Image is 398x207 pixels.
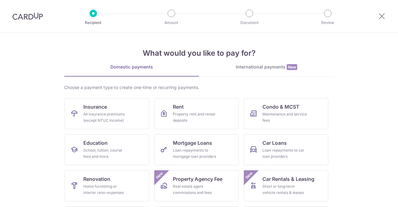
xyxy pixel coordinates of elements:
div: International payments [199,64,334,70]
span: Mortgage Loans [173,139,212,147]
span: New [244,170,254,181]
a: InsuranceAll insurance premiums (except NTUC Income) [65,98,149,129]
div: Loan repayments to mortgage loan providers [173,147,218,160]
a: Property Agency FeeReal estate agent commissions and feesNew [154,170,239,201]
p: Review [305,20,351,26]
a: RenovationHome furnishing or interior reno-expenses [65,170,149,201]
div: Domestic payments [64,64,199,70]
div: Property rent and rental deposits [173,111,218,124]
a: Car LoansLoan repayments to car loan providers [244,134,328,165]
span: Car Rentals & Leasing [262,175,314,183]
span: Rent [173,103,184,111]
img: CardUp [12,12,43,20]
p: Document [226,20,272,26]
a: EducationSchool, tuition, course fees and more [65,134,149,165]
div: Short or long‑term vehicle rentals & leases [262,183,307,196]
div: All insurance premiums (except NTUC Income) [83,111,128,124]
div: School, tuition, course fees and more [83,147,128,160]
div: Maintenance and service fees [262,111,307,124]
span: Education [83,139,108,147]
p: Amount [148,20,194,26]
a: Condo & MCSTMaintenance and service fees [244,98,328,129]
span: New [287,64,297,70]
div: Real estate agent commissions and fees [173,183,218,196]
div: Loan repayments to car loan providers [262,147,307,160]
span: Car Loans [262,139,287,147]
a: RentProperty rent and rental deposits [154,98,239,129]
a: Car Rentals & LeasingShort or long‑term vehicle rentals & leasesNew [244,170,328,201]
div: Home furnishing or interior reno-expenses [83,183,128,196]
span: Insurance [83,103,107,111]
a: Mortgage LoansLoan repayments to mortgage loan providers [154,134,239,165]
span: Condo & MCST [262,103,299,111]
span: New [155,170,165,181]
span: Renovation [83,175,110,183]
span: Property Agency Fee [173,175,222,183]
h4: What would you like to pay for? [64,48,334,59]
div: Choose a payment type to create one-time or recurring payments. [64,84,334,91]
p: Recipient [70,20,116,26]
